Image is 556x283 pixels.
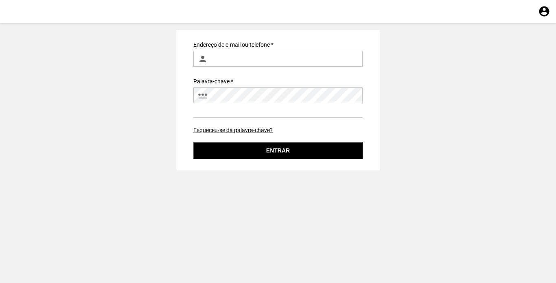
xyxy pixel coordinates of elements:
[193,78,233,85] label: Palavra-chave *
[193,127,273,133] a: Esqueceu-se da palavra-chave?
[198,54,208,64] i: person
[198,91,208,100] i: password
[193,41,274,48] label: Endereço de e-mail ou telefone *
[193,142,363,159] button: Entrar
[538,5,550,17] span: account_circle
